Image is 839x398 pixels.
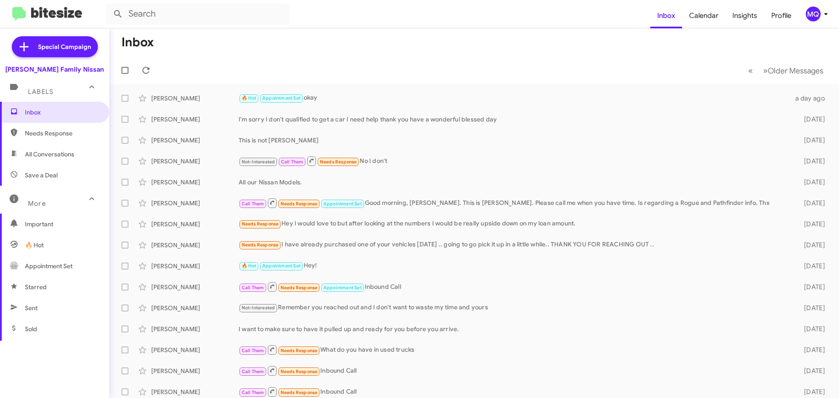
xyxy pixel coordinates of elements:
div: Inbound Call [239,281,790,292]
span: Needs Response [281,348,318,353]
span: « [748,65,753,76]
div: I want to make sure to have it pulled up and ready for you before you arrive. [239,325,790,333]
span: Appointment Set [262,95,301,101]
div: [DATE] [790,157,832,166]
span: Needs Response [242,242,279,248]
div: [DATE] [790,115,832,124]
span: Needs Response [281,390,318,395]
span: 🔥 Hot [242,263,257,269]
span: Older Messages [768,66,823,76]
div: [PERSON_NAME] [151,199,239,208]
span: Starred [25,283,47,291]
div: [PERSON_NAME] [151,115,239,124]
span: Needs Response [242,221,279,227]
div: MQ [806,7,821,21]
span: Sold [25,325,37,333]
span: Labels [28,88,53,96]
div: [DATE] [790,304,832,312]
div: a day ago [790,94,832,103]
div: [PERSON_NAME] [151,94,239,103]
div: Inbound Call [239,386,790,397]
span: » [763,65,768,76]
span: Needs Response [281,369,318,374]
a: Insights [725,3,764,28]
button: MQ [798,7,829,21]
div: [PERSON_NAME] [151,136,239,145]
span: Appointment Set [323,285,362,291]
span: Call Them [281,159,304,165]
span: 🔥 Hot [25,241,44,249]
span: Not-Interested [242,305,275,311]
div: Hey! [239,261,790,271]
div: I'm sorry I don't qualified to get a car I need help thank you have a wonderful blessed day [239,115,790,124]
span: Special Campaign [38,42,91,51]
span: Needs Response [25,129,99,138]
div: [DATE] [790,262,832,270]
button: Next [758,62,829,80]
div: [PERSON_NAME] [151,178,239,187]
div: [PERSON_NAME] [151,283,239,291]
span: Save a Deal [25,171,58,180]
div: [DATE] [790,199,832,208]
div: [DATE] [790,241,832,249]
div: [DATE] [790,220,832,228]
span: Inbox [25,108,99,117]
div: [DATE] [790,283,832,291]
span: 🔥 Hot [242,95,257,101]
div: [DATE] [790,178,832,187]
span: Call Them [242,348,264,353]
span: More [28,200,46,208]
div: [DATE] [790,346,832,354]
span: Important [25,220,99,228]
span: Appointment Set [25,262,73,270]
a: Profile [764,3,798,28]
div: okay [239,93,790,103]
span: All Conversations [25,150,74,159]
div: [PERSON_NAME] [151,388,239,396]
div: [DATE] [790,136,832,145]
span: Sent [25,304,38,312]
span: Needs Response [281,201,318,207]
span: Call Them [242,201,264,207]
span: Not-Interested [242,159,275,165]
span: Call Them [242,285,264,291]
div: [DATE] [790,367,832,375]
h1: Inbox [121,35,154,49]
div: Inbound Call [239,365,790,376]
div: Remember you reached out and I don't want to waste my time and yours [239,303,790,313]
a: Calendar [682,3,725,28]
div: Hey I would love to but after looking at the numbers I would be really upside down on my loan amo... [239,219,790,229]
div: [PERSON_NAME] [151,262,239,270]
div: [PERSON_NAME] Family Nissan [5,65,104,74]
div: [DATE] [790,325,832,333]
div: No I don't [239,156,790,166]
div: I have already purchased one of your vehicles [DATE] .. going to go pick it up in a little while.... [239,240,790,250]
span: Needs Response [320,159,357,165]
div: [DATE] [790,388,832,396]
span: Call Them [242,390,264,395]
div: [PERSON_NAME] [151,157,239,166]
input: Search [106,3,289,24]
span: Appointment Set [323,201,362,207]
span: Call Them [242,369,264,374]
div: All our Nissan Models. [239,178,790,187]
a: Inbox [650,3,682,28]
div: What do you have in used trucks [239,344,790,355]
a: Special Campaign [12,36,98,57]
div: [PERSON_NAME] [151,304,239,312]
nav: Page navigation example [743,62,829,80]
span: Needs Response [281,285,318,291]
div: [PERSON_NAME] [151,346,239,354]
div: [PERSON_NAME] [151,367,239,375]
div: Good morning, [PERSON_NAME]. This is [PERSON_NAME]. Please call me when you have time. Is regardi... [239,197,790,208]
div: [PERSON_NAME] [151,241,239,249]
button: Previous [743,62,758,80]
div: [PERSON_NAME] [151,325,239,333]
span: Appointment Set [262,263,301,269]
div: This is not [PERSON_NAME] [239,136,790,145]
div: [PERSON_NAME] [151,220,239,228]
